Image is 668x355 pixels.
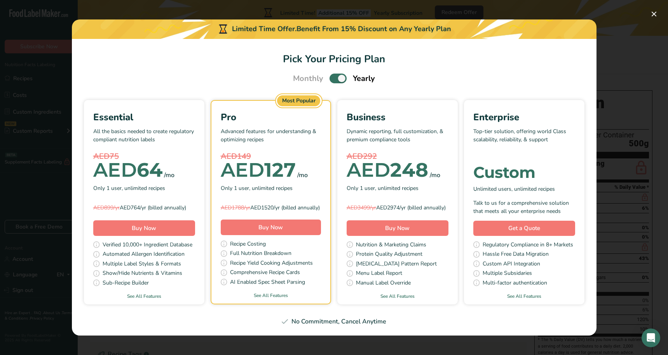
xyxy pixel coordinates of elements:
[483,241,573,250] span: Regulatory Compliance in 8+ Markets
[230,268,300,278] span: Comprehensive Recipe Cards
[230,249,291,259] span: Full Nutrition Breakdown
[337,293,458,300] a: See All Features
[483,260,540,269] span: Custom API Integration
[642,329,660,347] div: Open Intercom Messenger
[347,162,428,178] div: 248
[297,24,451,34] div: Benefit From 15% Discount on Any Yearly Plan
[385,224,410,232] span: Buy Now
[221,151,321,162] div: AED149
[353,73,375,84] span: Yearly
[430,170,440,180] div: /mo
[230,278,305,288] span: AI Enabled Spec Sheet Parsing
[93,110,195,124] div: Essential
[347,220,448,236] button: Buy Now
[347,151,448,162] div: AED292
[72,19,596,39] div: Limited Time Offer.
[473,165,575,180] div: Custom
[356,269,402,279] span: Menu Label Report
[347,110,448,124] div: Business
[483,269,532,279] span: Multiple Subsidaries
[356,260,437,269] span: [MEDICAL_DATA] Pattern Report
[464,293,584,300] a: See All Features
[221,127,321,151] p: Advanced features for understanding & optimizing recipes
[221,220,321,235] button: Buy Now
[483,250,549,260] span: Hassle Free Data Migration
[132,224,156,232] span: Buy Now
[473,199,575,215] div: Talk to us for a comprehensive solution that meets all your enterprise needs
[93,151,195,162] div: AED75
[221,110,321,124] div: Pro
[221,184,293,192] span: Only 1 user, unlimited recipes
[103,279,149,288] span: Sub-Recipe Builder
[483,279,547,288] span: Multi-factor authentication
[473,127,575,151] p: Top-tier solution, offering world Class scalability, reliability, & support
[293,73,323,84] span: Monthly
[347,158,390,182] span: AED
[297,170,308,180] div: /mo
[277,95,321,106] div: Most Popular
[103,269,182,279] span: Show/Hide Nutrients & Vitamins
[103,250,185,260] span: Automated Allergen Identification
[211,292,330,299] a: See All Features
[347,204,448,212] div: AED2974/yr (billed annually)
[356,241,426,250] span: Nutrition & Marketing Claims
[81,317,587,326] div: No Commitment, Cancel Anytime
[221,204,250,211] span: AED1788/yr
[221,162,296,178] div: 127
[93,162,162,178] div: 64
[84,293,204,300] a: See All Features
[93,204,195,212] div: AED764/yr (billed annually)
[103,241,192,250] span: Verified 10,000+ Ingredient Database
[473,185,555,193] span: Unlimited users, unlimited recipes
[347,204,376,211] span: AED3499/yr
[93,158,137,182] span: AED
[347,184,419,192] span: Only 1 user, unlimited recipes
[81,51,587,67] h1: Pick Your Pricing Plan
[356,250,422,260] span: Protein Quality Adjustment
[93,127,195,151] p: All the basics needed to create regulatory compliant nutrition labels
[164,170,174,180] div: /mo
[230,259,313,269] span: Recipe Yield Cooking Adjustments
[258,223,283,231] span: Buy Now
[221,204,321,212] div: AED1520/yr (billed annually)
[508,224,540,233] span: Get a Quote
[221,158,264,182] span: AED
[93,220,195,236] button: Buy Now
[93,184,165,192] span: Only 1 user, unlimited recipes
[230,240,266,250] span: Recipe Costing
[473,110,575,124] div: Enterprise
[347,127,448,151] p: Dynamic reporting, full customization, & premium compliance tools
[473,221,575,236] a: Get a Quote
[103,260,181,269] span: Multiple Label Styles & Formats
[93,204,120,211] span: AED899/yr
[356,279,411,288] span: Manual Label Override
